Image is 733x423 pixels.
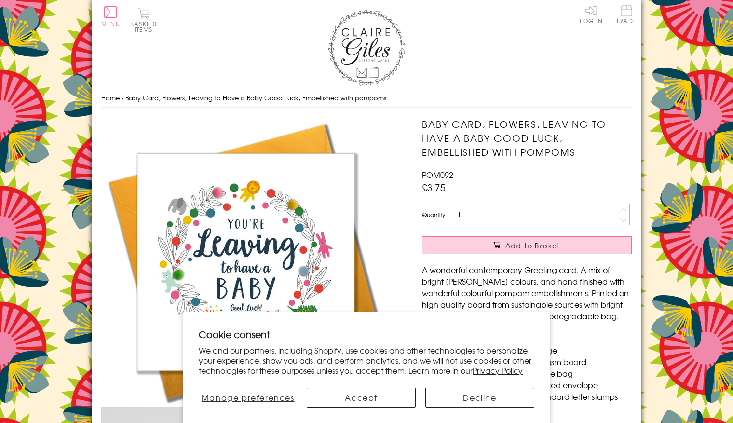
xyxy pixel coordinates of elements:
button: Accept [307,388,416,408]
a: Privacy Policy [473,365,523,376]
nav: breadcrumbs [101,88,632,108]
p: A wonderful contemporary Greeting card. A mix of bright [PERSON_NAME] colours, and hand finished ... [422,264,632,322]
a: Log In [580,5,603,24]
a: Home [101,93,120,102]
button: Menu [101,6,120,27]
span: £3.75 [422,180,446,194]
label: Quantity [422,210,445,219]
button: Manage preferences [199,388,297,408]
span: Manage preferences [202,392,295,403]
a: Trade [616,5,637,26]
button: Decline [425,388,534,408]
span: Baby Card, Flowers, Leaving to Have a Baby Good Luck, Embellished with pompoms [125,93,386,102]
h1: Baby Card, Flowers, Leaving to Have a Baby Good Luck, Embellished with pompoms [422,117,632,159]
span: Add to Basket [505,241,560,250]
h2: Cookie consent [199,327,534,341]
span: 0 items [135,19,157,34]
span: › [122,93,123,102]
button: Basket0 items [130,8,157,32]
span: Menu [101,19,120,28]
button: Add to Basket [422,236,632,254]
span: POM092 [422,169,453,180]
span: Trade [616,5,637,24]
img: Baby Card, Flowers, Leaving to Have a Baby Good Luck, Embellished with pompoms [101,117,391,407]
p: We and our partners, including Shopify, use cookies and other technologies to personalize your ex... [199,345,534,375]
img: Claire Giles Greetings Cards [328,10,405,86]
